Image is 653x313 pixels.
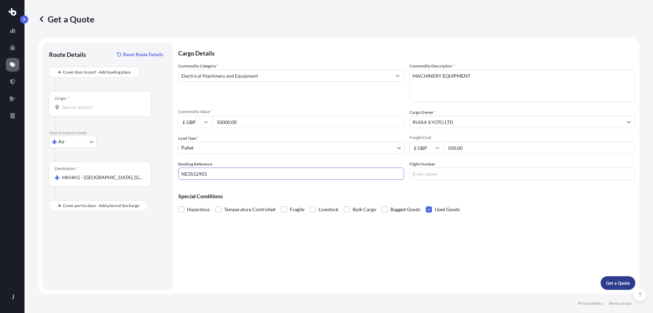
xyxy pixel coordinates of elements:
[608,301,631,306] a: Terms of Use
[601,276,635,290] button: Get a Quote
[391,69,404,82] button: Show suggestions
[290,204,304,215] span: Fragile
[187,204,210,215] span: Hazardous
[178,63,219,69] label: Commodity Category
[63,202,139,209] span: Cover port to door - Add place of discharge
[409,63,455,69] label: Commodity Description
[178,109,404,114] span: Commodity Value
[49,200,148,211] button: Cover port to door - Add place of discharge
[62,104,143,111] input: Origin
[12,293,14,300] span: J
[606,280,630,286] p: Get a Quote
[55,96,69,101] div: Origin
[623,116,635,128] button: Show suggestions
[178,142,404,154] button: Pallet
[114,49,166,60] button: Reset Route Details
[63,69,131,76] span: Cover door to port - Add loading place
[55,166,79,171] div: Destination
[178,42,635,63] p: Cargo Details
[443,142,635,154] input: Enter amount
[49,136,97,148] button: Select transport
[178,135,199,142] span: Load Type
[224,204,275,215] span: Temperature Controlled
[409,168,635,180] input: Enter name
[178,168,404,180] input: Your internal reference
[49,130,166,136] p: Main transport mode
[353,204,376,215] span: Bulk Cargo
[49,67,139,78] button: Cover door to port - Add loading place
[178,193,635,199] p: Special Conditions
[123,51,163,58] p: Reset Route Details
[179,69,391,82] input: Select a commodity type
[212,116,404,128] input: Type amount
[409,109,436,116] label: Cargo Owner
[181,144,194,151] span: Pallet
[578,301,603,306] a: Privacy Policy
[178,161,212,168] label: Booking Reference
[319,204,338,215] span: Livestock
[410,116,623,128] input: Full name
[58,138,65,145] span: Air
[38,14,94,25] p: Get a Quote
[62,174,143,181] input: Destination
[390,204,420,215] span: Bagged Goods
[409,161,435,168] label: Flight Number
[409,135,635,140] span: Freight Cost
[49,50,86,59] p: Route Details
[435,204,460,215] span: Used Goods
